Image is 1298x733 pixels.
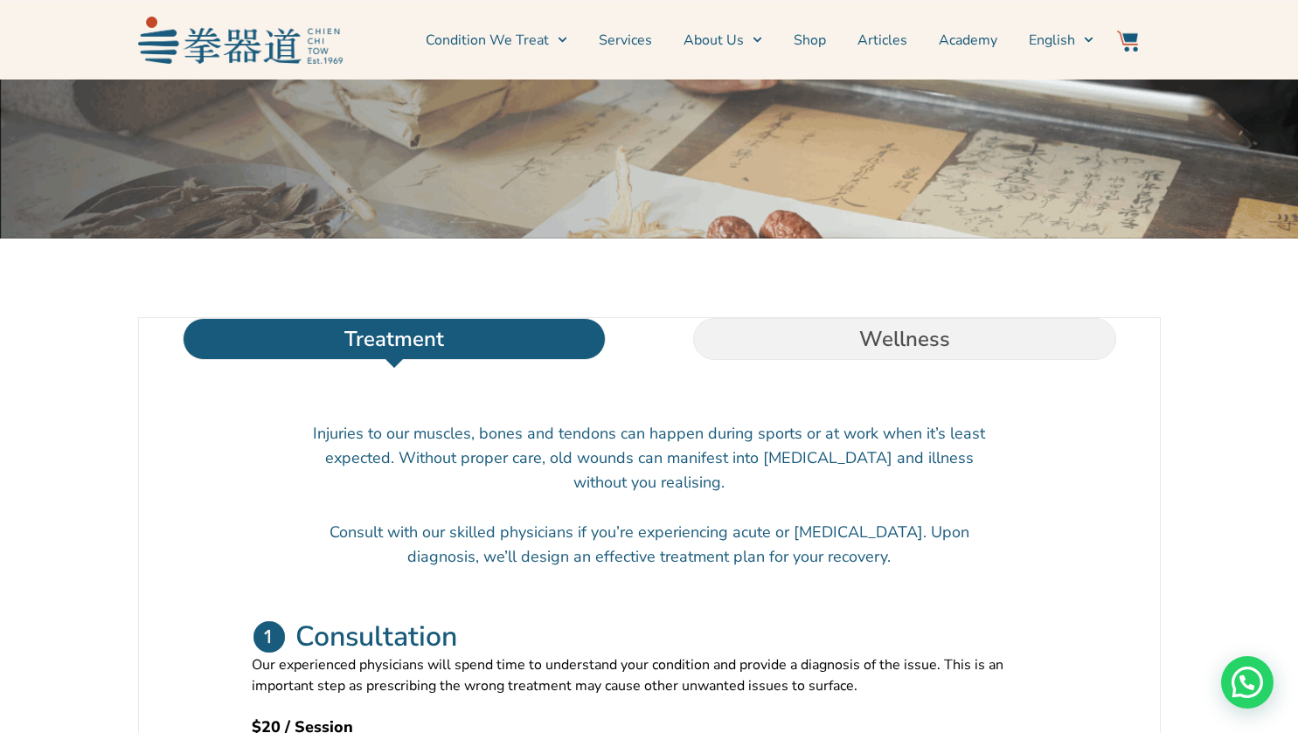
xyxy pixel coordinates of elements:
a: Shop [794,18,826,62]
a: Condition We Treat [426,18,567,62]
img: Website Icon-03 [1117,31,1138,52]
h2: Consultation [295,619,457,654]
nav: Menu [351,18,1094,62]
p: Our experienced physicians will spend time to understand your condition and provide a diagnosis o... [252,654,1047,696]
a: Articles [857,18,907,62]
a: Academy [939,18,997,62]
p: Injuries to our muscles, bones and tendons can happen during sports or at work when it’s least ex... [313,421,986,494]
a: About Us [684,18,762,62]
span: English [1029,30,1075,51]
p: Consult with our skilled physicians if you’re experiencing acute or [MEDICAL_DATA]. Upon diagnosi... [313,520,986,569]
div: Need help? WhatsApp contact [1221,656,1274,709]
a: Services [599,18,652,62]
a: Switch to English [1029,18,1093,62]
